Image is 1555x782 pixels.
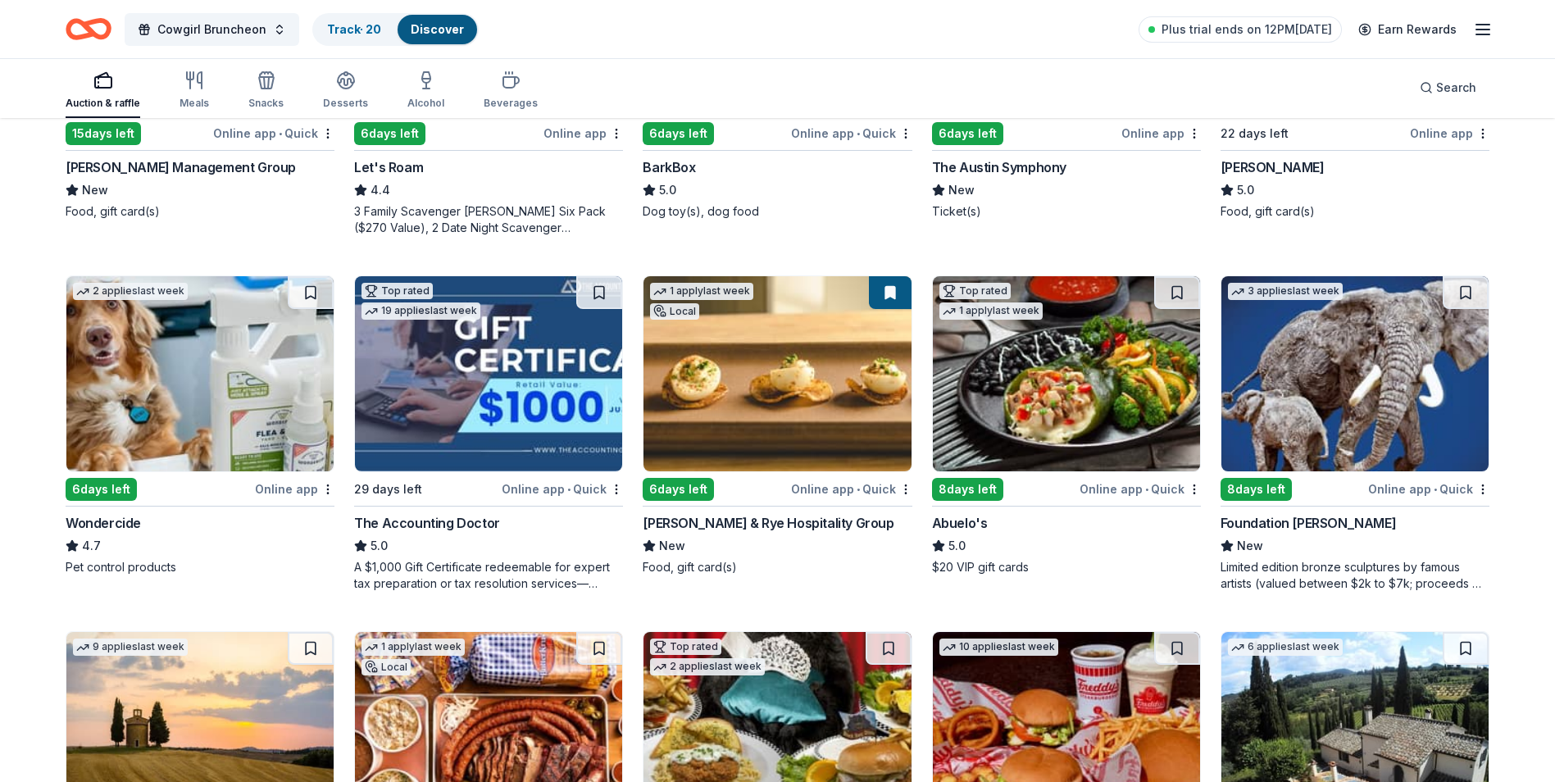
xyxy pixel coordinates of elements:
[1237,536,1263,556] span: New
[939,639,1058,656] div: 10 applies last week
[650,639,721,655] div: Top rated
[659,536,685,556] span: New
[354,122,425,145] div: 6 days left
[66,513,141,533] div: Wondercide
[82,180,108,200] span: New
[354,513,500,533] div: The Accounting Doctor
[567,483,571,496] span: •
[650,283,753,300] div: 1 apply last week
[643,559,912,575] div: Food, gift card(s)
[255,479,334,499] div: Online app
[361,302,480,320] div: 19 applies last week
[932,559,1201,575] div: $20 VIP gift cards
[66,64,140,118] button: Auction & raffle
[1221,124,1289,143] div: 22 days left
[407,97,444,110] div: Alcohol
[279,127,282,140] span: •
[66,276,334,471] img: Image for Wondercide
[1145,483,1148,496] span: •
[1407,71,1489,104] button: Search
[1121,123,1201,143] div: Online app
[1221,157,1325,177] div: [PERSON_NAME]
[354,480,422,499] div: 29 days left
[1410,123,1489,143] div: Online app
[1348,15,1466,44] a: Earn Rewards
[361,283,433,299] div: Top rated
[354,157,423,177] div: Let's Roam
[643,157,695,177] div: BarkBox
[1080,479,1201,499] div: Online app Quick
[948,536,966,556] span: 5.0
[180,64,209,118] button: Meals
[857,483,860,496] span: •
[791,479,912,499] div: Online app Quick
[484,64,538,118] button: Beverages
[1434,483,1437,496] span: •
[1228,639,1343,656] div: 6 applies last week
[213,123,334,143] div: Online app Quick
[323,97,368,110] div: Desserts
[361,659,411,675] div: Local
[361,639,465,656] div: 1 apply last week
[932,122,1003,145] div: 6 days left
[650,658,765,675] div: 2 applies last week
[73,283,188,300] div: 2 applies last week
[327,22,381,36] a: Track· 20
[932,275,1201,575] a: Image for Abuelo's Top rated1 applylast week8days leftOnline app•QuickAbuelo's5.0$20 VIP gift cards
[66,122,141,145] div: 15 days left
[157,20,266,39] span: Cowgirl Bruncheon
[1221,275,1489,592] a: Image for Foundation Michelangelo3 applieslast week8days leftOnline app•QuickFoundation [PERSON_N...
[355,276,622,471] img: Image for The Accounting Doctor
[1139,16,1342,43] a: Plus trial ends on 12PM[DATE]
[932,478,1003,501] div: 8 days left
[66,478,137,501] div: 6 days left
[407,64,444,118] button: Alcohol
[643,203,912,220] div: Dog toy(s), dog food
[932,513,988,533] div: Abuelo's
[502,479,623,499] div: Online app Quick
[1221,203,1489,220] div: Food, gift card(s)
[1221,559,1489,592] div: Limited edition bronze sculptures by famous artists (valued between $2k to $7k; proceeds will spl...
[312,13,479,46] button: Track· 20Discover
[73,639,188,656] div: 9 applies last week
[248,64,284,118] button: Snacks
[66,10,111,48] a: Home
[1221,513,1396,533] div: Foundation [PERSON_NAME]
[66,275,334,575] a: Image for Wondercide2 applieslast week6days leftOnline appWondercide4.7Pet control products
[371,536,388,556] span: 5.0
[932,203,1201,220] div: Ticket(s)
[643,122,714,145] div: 6 days left
[1237,180,1254,200] span: 5.0
[66,203,334,220] div: Food, gift card(s)
[66,559,334,575] div: Pet control products
[643,276,911,471] img: Image for Emmer & Rye Hospitality Group
[66,157,296,177] div: [PERSON_NAME] Management Group
[323,64,368,118] button: Desserts
[791,123,912,143] div: Online app Quick
[82,536,101,556] span: 4.7
[939,302,1043,320] div: 1 apply last week
[857,127,860,140] span: •
[1221,478,1292,501] div: 8 days left
[1162,20,1332,39] span: Plus trial ends on 12PM[DATE]
[354,559,623,592] div: A $1,000 Gift Certificate redeemable for expert tax preparation or tax resolution services—recipi...
[1228,283,1343,300] div: 3 applies last week
[650,303,699,320] div: Local
[933,276,1200,471] img: Image for Abuelo's
[948,180,975,200] span: New
[643,275,912,575] a: Image for Emmer & Rye Hospitality Group1 applylast weekLocal6days leftOnline app•Quick[PERSON_NAM...
[939,283,1011,299] div: Top rated
[1436,78,1476,98] span: Search
[66,97,140,110] div: Auction & raffle
[543,123,623,143] div: Online app
[1221,276,1489,471] img: Image for Foundation Michelangelo
[484,97,538,110] div: Beverages
[411,22,464,36] a: Discover
[354,203,623,236] div: 3 Family Scavenger [PERSON_NAME] Six Pack ($270 Value), 2 Date Night Scavenger [PERSON_NAME] Two ...
[1368,479,1489,499] div: Online app Quick
[354,275,623,592] a: Image for The Accounting DoctorTop rated19 applieslast week29 days leftOnline app•QuickThe Accoun...
[659,180,676,200] span: 5.0
[643,513,893,533] div: [PERSON_NAME] & Rye Hospitality Group
[248,97,284,110] div: Snacks
[371,180,390,200] span: 4.4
